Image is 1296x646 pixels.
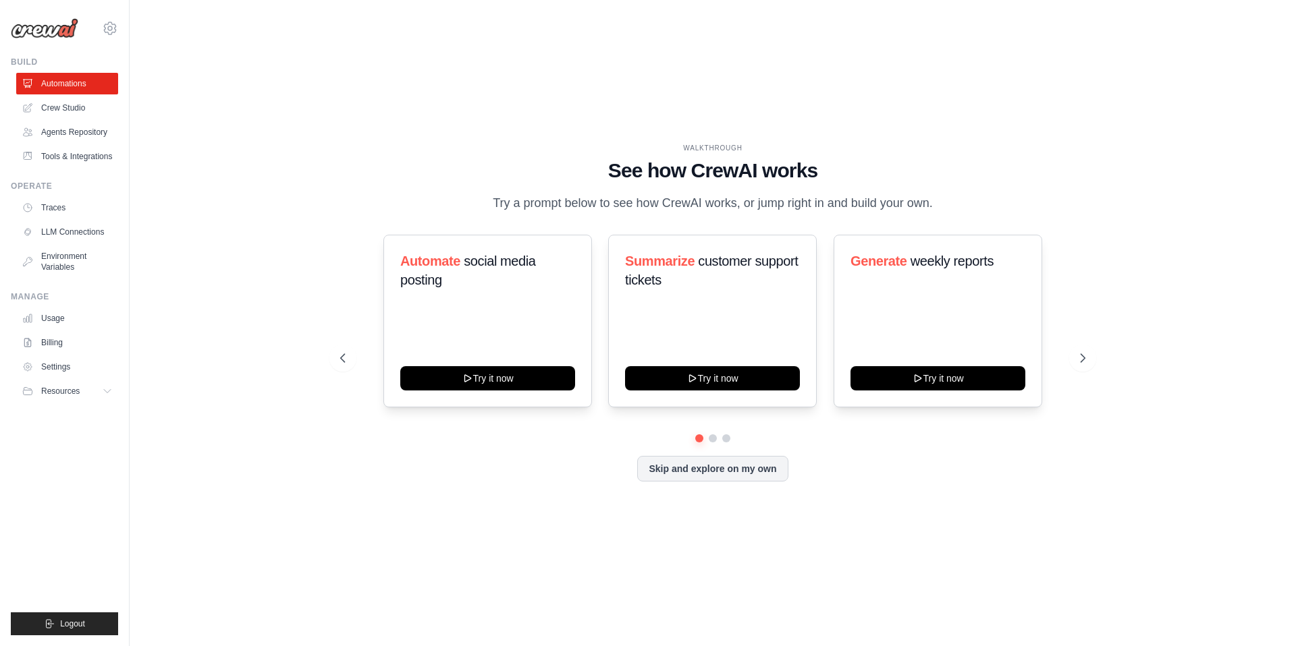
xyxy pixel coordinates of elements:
button: Skip and explore on my own [637,456,788,481]
span: Resources [41,386,80,397]
div: Manage [11,291,118,302]
span: weekly reports [910,254,993,268]
a: Crew Studio [16,97,118,119]
button: Try it now [625,366,800,390]
div: Build [11,57,118,67]
a: Billing [16,332,118,353]
span: customer support tickets [625,254,798,287]
a: Tools & Integrations [16,146,118,167]
p: Try a prompt below to see how CrewAI works, or jump right in and build your own. [486,194,940,213]
div: Operate [11,181,118,192]
button: Logout [11,612,118,635]
button: Resources [16,380,118,402]
a: Automations [16,73,118,94]
img: Logo [11,18,78,38]
a: Agents Repository [16,121,118,143]
a: Settings [16,356,118,378]
span: social media posting [400,254,536,287]
span: Generate [850,254,907,268]
a: LLM Connections [16,221,118,243]
span: Automate [400,254,460,268]
div: WALKTHROUGH [340,143,1085,153]
a: Environment Variables [16,245,118,278]
h1: See how CrewAI works [340,158,1085,183]
a: Traces [16,197,118,218]
span: Logout [60,618,85,629]
button: Try it now [850,366,1025,390]
iframe: Chat Widget [1228,581,1296,646]
a: Usage [16,307,118,329]
button: Try it now [400,366,575,390]
span: Summarize [625,254,695,268]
